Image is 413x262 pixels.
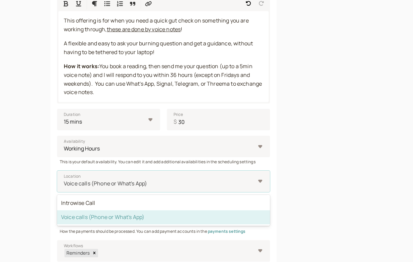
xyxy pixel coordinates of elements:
a: payments settings [208,228,246,234]
a: calls settings [208,194,235,200]
span: these are done by voice notes [107,26,181,33]
select: Availability [57,136,270,157]
span: Availability [64,138,85,145]
span: Duration [64,111,80,118]
div: Where the session will be held. You can edit and add additional locations in the [57,192,270,200]
select: Duration [57,109,160,130]
div: How the payments should be processed. You can add payment accounts in the [57,227,270,234]
span: ! [181,26,182,33]
span: Location [64,173,81,180]
input: LocationVoice calls (Phone or What's App)Introwise CallVoice calls (Phone or What's App) [63,180,64,187]
span: Price [174,111,183,118]
strong: How it works: [64,62,99,70]
span: You book a reading, then send me your question (up to a 5min voice note) and I will respond to yo... [64,62,263,96]
iframe: Chat Widget [379,230,413,262]
input: WorkflowsRemindersRemove Reminders [98,249,99,257]
span: Workflows [64,243,83,249]
div: Remove Reminders [91,249,98,257]
span: $ [174,118,177,126]
input: Price$ [167,109,270,130]
div: Introwise Call [57,196,270,210]
span: This offering is for when you need a quick gut check on something you are working through, [64,17,250,33]
span: A flexible and easy to ask your burning question and get a guidance, without having to be tethere... [64,40,254,56]
div: Reminders [64,249,91,257]
div: This is your default availability. You can edit it and add additional availabilities in the sched... [57,157,270,165]
div: Voice calls (Phone or What's App) [57,210,270,224]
